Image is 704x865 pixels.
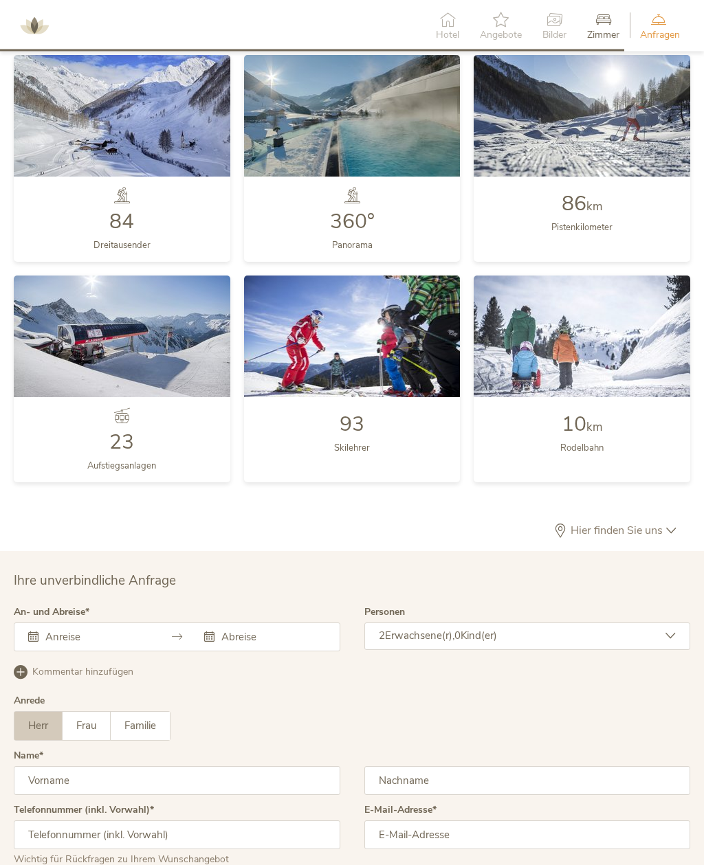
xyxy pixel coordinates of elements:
span: Hier finden Sie uns [567,526,666,537]
span: 10 [562,411,586,439]
span: 2 [379,629,385,643]
span: Pistenkilometer [551,222,613,234]
span: Angebote [480,30,522,40]
span: 0 [454,629,461,643]
span: 360° [330,208,375,236]
label: Telefonnummer (inkl. Vorwahl) [14,806,154,816]
span: Kind(er) [461,629,497,643]
span: Bilder [542,30,566,40]
span: Rodelbahn [560,442,604,455]
input: Anreise [42,631,149,644]
span: Familie [124,719,156,733]
span: 84 [109,208,134,236]
span: Dreitausender [93,240,151,252]
img: AMONTI & LUNARIS Wellnessresort [14,5,55,47]
span: Frau [76,719,96,733]
input: Abreise [218,631,325,644]
input: Telefonnummer (inkl. Vorwahl) [14,821,340,850]
div: Anrede [14,697,45,706]
span: 86 [562,190,586,218]
span: Erwachsene(r), [385,629,454,643]
label: E-Mail-Adresse [364,806,437,816]
input: E-Mail-Adresse [364,821,691,850]
span: Herr [28,719,48,733]
span: km [586,199,602,215]
span: Zimmer [587,30,619,40]
a: AMONTI & LUNARIS Wellnessresort [14,21,55,30]
span: km [586,420,602,436]
span: 23 [109,429,134,457]
label: Personen [364,608,405,618]
span: Skilehrer [334,442,370,455]
span: Kommentar hinzufügen [32,666,133,679]
span: Aufstiegsanlagen [87,460,156,473]
label: An- und Abreise [14,608,89,618]
span: Anfragen [640,30,680,40]
input: Nachname [364,767,691,796]
span: 93 [340,411,364,439]
span: Hotel [436,30,459,40]
span: Ihre unverbindliche Anfrage [14,572,176,590]
input: Vorname [14,767,340,796]
label: Name [14,752,43,761]
span: Panorama [332,240,373,252]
